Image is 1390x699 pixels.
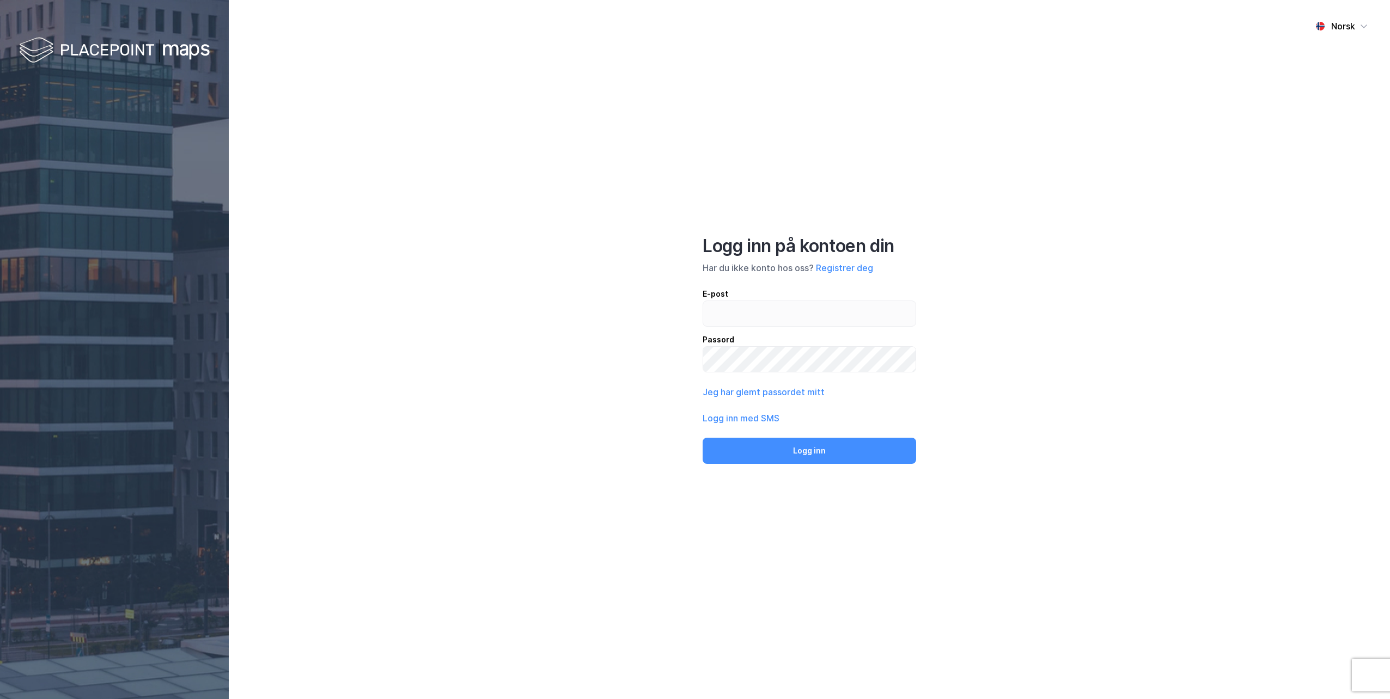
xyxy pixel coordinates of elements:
div: Har du ikke konto hos oss? [703,261,916,274]
button: Registrer deg [816,261,873,274]
div: E-post [703,287,916,301]
button: Logg inn [703,438,916,464]
div: Logg inn på kontoen din [703,235,916,257]
div: Norsk [1331,20,1355,33]
button: Logg inn med SMS [703,412,779,425]
div: Passord [703,333,916,346]
button: Jeg har glemt passordet mitt [703,385,825,398]
iframe: Chat Widget [1336,647,1390,699]
img: logo-white.f07954bde2210d2a523dddb988cd2aa7.svg [19,35,210,67]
